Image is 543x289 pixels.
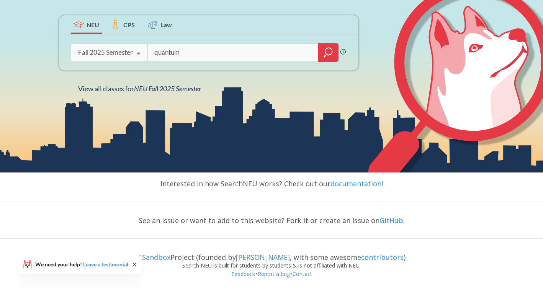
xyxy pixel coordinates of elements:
[379,216,403,225] a: GitHub
[318,43,339,62] div: magnifying glass
[236,253,290,262] a: [PERSON_NAME]
[142,253,170,262] a: Sandbox
[324,47,333,58] svg: magnifying glass
[257,270,290,278] a: Report a bug
[123,20,135,29] span: CPS
[292,270,312,278] a: Contact
[330,179,383,188] a: documentation!
[231,270,255,278] a: Feedback
[161,20,172,29] span: Law
[87,20,99,29] span: NEU
[78,48,133,57] div: Fall 2025 Semester
[134,84,201,93] span: NEU Fall 2025 Semester
[361,253,404,262] a: contributors
[154,44,313,61] input: Class, professor, course number, "phrase"
[78,84,201,93] span: View all classes for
